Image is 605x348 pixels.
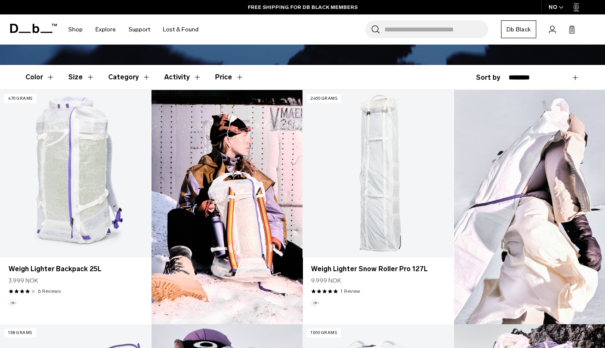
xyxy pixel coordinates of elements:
[129,14,150,45] a: Support
[307,328,341,337] p: 1300 grams
[68,65,95,90] button: Toggle Filter
[311,299,319,307] button: Aurora
[62,14,205,45] nav: Main Navigation
[4,94,36,103] p: 470 grams
[95,14,116,45] a: Explore
[38,287,61,295] a: 6 reviews
[163,14,199,45] a: Lost & Found
[302,90,454,258] a: Weigh Lighter Snow Roller Pro 127L
[25,65,55,90] button: Toggle Filter
[307,94,341,103] p: 2400 grams
[108,65,151,90] button: Toggle Filter
[8,299,16,307] button: Aurora
[340,287,360,295] a: 1 reviews
[8,264,143,274] a: Weigh Lighter Backpack 25L
[215,65,244,90] button: Toggle Price
[68,14,83,45] a: Shop
[4,328,36,337] p: 138 grams
[311,264,445,274] a: Weigh Lighter Snow Roller Pro 127L
[501,20,536,38] a: Db Black
[164,65,202,90] button: Toggle Filter
[248,3,358,11] a: FREE SHIPPING FOR DB BLACK MEMBERS
[311,276,341,285] span: 9.999 NOK
[8,276,38,285] span: 3.999 NOK
[151,90,303,324] img: Content block image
